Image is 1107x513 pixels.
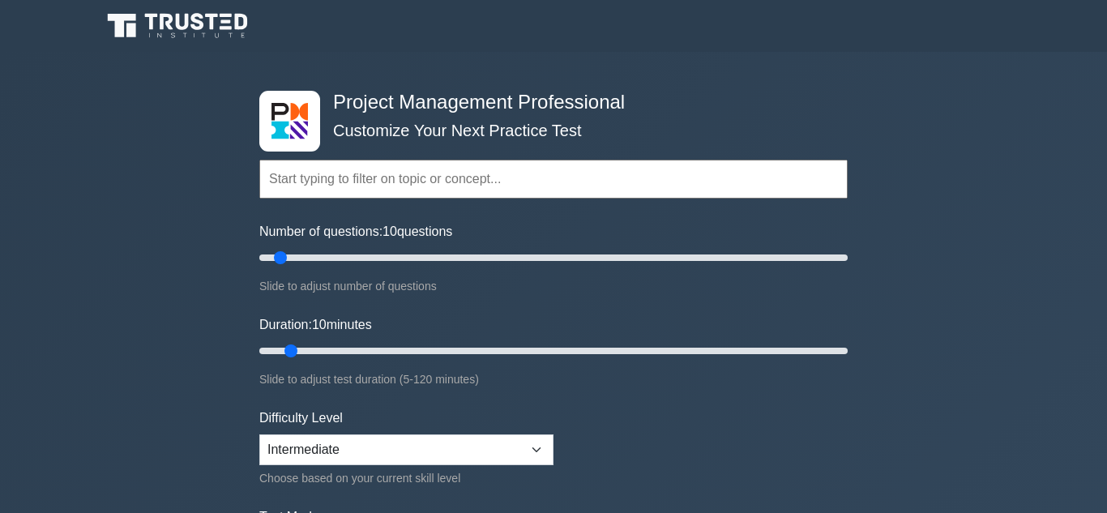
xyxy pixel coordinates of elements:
label: Duration: minutes [259,315,372,335]
div: Slide to adjust number of questions [259,276,848,296]
label: Number of questions: questions [259,222,452,242]
label: Difficulty Level [259,408,343,428]
div: Slide to adjust test duration (5-120 minutes) [259,370,848,389]
span: 10 [312,318,327,331]
h4: Project Management Professional [327,91,768,114]
input: Start typing to filter on topic or concept... [259,160,848,199]
div: Choose based on your current skill level [259,468,553,488]
span: 10 [383,224,397,238]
